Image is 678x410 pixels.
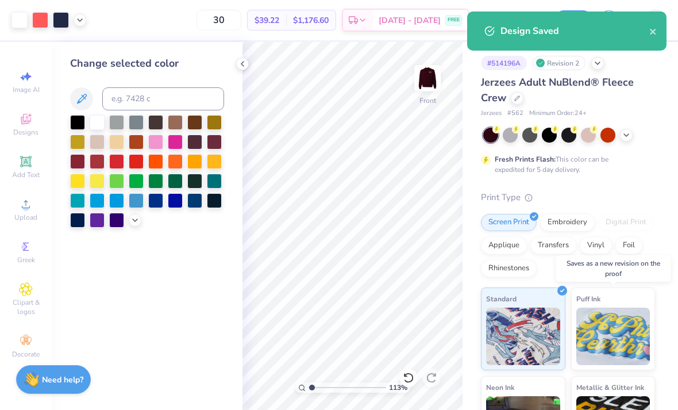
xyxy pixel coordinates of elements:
[42,374,83,385] strong: Need help?
[576,308,650,365] img: Puff Ink
[576,381,644,393] span: Metallic & Glitter Ink
[492,9,548,32] input: Untitled Design
[486,308,560,365] img: Standard
[12,350,40,359] span: Decorate
[448,16,460,24] span: FREE
[255,14,279,26] span: $39.22
[102,87,224,110] input: e.g. 7428 c
[379,14,441,26] span: [DATE] - [DATE]
[17,255,35,265] span: Greek
[70,56,224,71] div: Change selected color
[197,10,241,30] input: – –
[6,298,46,316] span: Clipart & logos
[13,85,40,94] span: Image AI
[14,213,37,222] span: Upload
[649,24,657,38] button: close
[486,381,514,393] span: Neon Ink
[556,255,671,282] div: Saves as a new revision on the proof
[13,128,38,137] span: Designs
[389,382,407,393] span: 113 %
[500,24,649,38] div: Design Saved
[293,14,329,26] span: $1,176.60
[12,170,40,179] span: Add Text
